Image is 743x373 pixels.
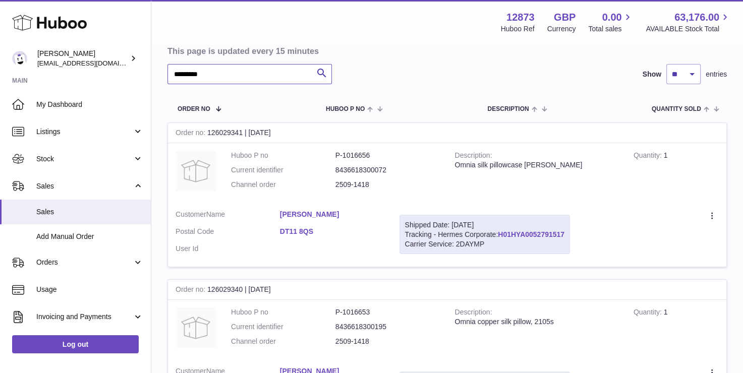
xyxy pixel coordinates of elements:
strong: GBP [554,11,576,24]
dt: Name [176,210,280,222]
strong: Order no [176,129,207,139]
label: Show [643,70,661,79]
span: 0.00 [602,11,622,24]
div: 126029341 | [DATE] [168,123,726,143]
span: Stock [36,154,133,164]
dd: P-1016656 [335,151,440,160]
strong: Quantity [634,308,664,319]
span: Total sales [588,24,633,34]
dt: Current identifier [231,322,335,332]
dt: User Id [176,244,280,254]
span: Customer [176,210,206,218]
td: 1 [626,300,726,359]
span: Quantity Sold [652,106,701,112]
span: Orders [36,258,133,267]
img: tikhon.oleinikov@sleepandglow.com [12,51,27,66]
dt: Huboo P no [231,307,335,317]
div: 126029340 | [DATE] [168,280,726,300]
strong: 12873 [506,11,535,24]
span: Description [487,106,529,112]
dd: 2509-1418 [335,337,440,346]
a: [PERSON_NAME] [280,210,384,219]
strong: Order no [176,285,207,296]
dd: 8436618300072 [335,165,440,175]
div: Omnia copper silk pillow, 2105s [455,317,618,327]
a: Log out [12,335,139,353]
div: Shipped Date: [DATE] [405,220,564,230]
span: My Dashboard [36,100,143,109]
div: Omnia silk pillowcase [PERSON_NAME] [455,160,618,170]
img: no-photo.jpg [176,151,216,191]
span: Listings [36,127,133,137]
span: Sales [36,207,143,217]
strong: Description [455,151,492,162]
strong: Quantity [634,151,664,162]
span: Order No [178,106,210,112]
span: Invoicing and Payments [36,312,133,322]
a: H01HYA0052791517 [498,230,564,238]
td: 1 [626,143,726,202]
span: Sales [36,181,133,191]
div: Currency [547,24,576,34]
dt: Channel order [231,180,335,190]
span: [EMAIL_ADDRESS][DOMAIN_NAME] [37,59,148,67]
a: 0.00 Total sales [588,11,633,34]
div: Huboo Ref [501,24,535,34]
span: entries [706,70,727,79]
div: Carrier Service: 2DAYMP [405,239,564,249]
span: Usage [36,285,143,294]
span: AVAILABLE Stock Total [646,24,731,34]
a: DT11 8QS [280,227,384,236]
span: 63,176.00 [674,11,719,24]
span: Add Manual Order [36,232,143,241]
dd: 8436618300195 [335,322,440,332]
span: Huboo P no [326,106,365,112]
dt: Huboo P no [231,151,335,160]
h3: This page is updated every 15 minutes [167,45,724,56]
dd: 2509-1418 [335,180,440,190]
a: 63,176.00 AVAILABLE Stock Total [646,11,731,34]
div: [PERSON_NAME] [37,49,128,68]
dd: P-1016653 [335,307,440,317]
img: no-photo.jpg [176,307,216,348]
dt: Current identifier [231,165,335,175]
div: Tracking - Hermes Corporate: [399,215,570,255]
dt: Postal Code [176,227,280,239]
strong: Description [455,308,492,319]
dt: Channel order [231,337,335,346]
